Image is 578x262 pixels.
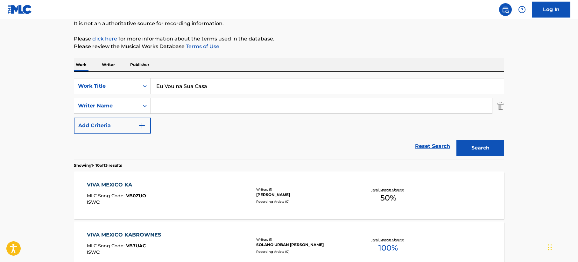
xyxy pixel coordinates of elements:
[256,187,352,192] div: Writers ( 1 )
[532,2,570,18] a: Log In
[74,35,504,43] p: Please for more information about the terms used in the database.
[74,43,504,50] p: Please review the Musical Works Database
[371,237,405,242] p: Total Known Shares:
[256,237,352,242] div: Writers ( 1 )
[92,36,117,42] a: click here
[502,6,509,13] img: search
[256,199,352,204] div: Recording Artists ( 0 )
[185,43,219,49] a: Terms of Use
[74,171,504,219] a: VIVA MEXICO KAMLC Song Code:VB0ZUOISWC:Writers (1)[PERSON_NAME]Recording Artists (0)Total Known S...
[499,3,512,16] a: Public Search
[87,193,126,199] span: MLC Song Code :
[128,58,151,71] p: Publisher
[371,187,405,192] p: Total Known Shares:
[87,243,126,249] span: MLC Song Code :
[256,249,352,254] div: Recording Artists ( 0 )
[126,193,146,199] span: VB0ZUO
[256,242,352,248] div: SOLANO URBAN [PERSON_NAME]
[256,192,352,198] div: [PERSON_NAME]
[546,231,578,262] iframe: Chat Widget
[456,140,504,156] button: Search
[87,231,164,239] div: VIVA MEXICO KABROWNES
[548,238,552,257] div: Drag
[518,6,526,13] img: help
[78,102,135,110] div: Writer Name
[378,242,398,254] span: 100 %
[74,58,88,71] p: Work
[87,199,102,205] span: ISWC :
[380,192,396,204] span: 50 %
[8,5,32,14] img: MLC Logo
[497,98,504,114] img: Delete Criterion
[74,118,151,134] button: Add Criteria
[74,20,504,27] p: It is not an authoritative source for recording information.
[87,181,146,189] div: VIVA MEXICO KA
[138,122,146,129] img: 9d2ae6d4665cec9f34b9.svg
[516,3,528,16] div: Help
[87,249,102,255] span: ISWC :
[126,243,146,249] span: VB7UAC
[74,78,504,159] form: Search Form
[78,82,135,90] div: Work Title
[74,163,122,168] p: Showing 1 - 10 of 13 results
[412,139,453,153] a: Reset Search
[100,58,117,71] p: Writer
